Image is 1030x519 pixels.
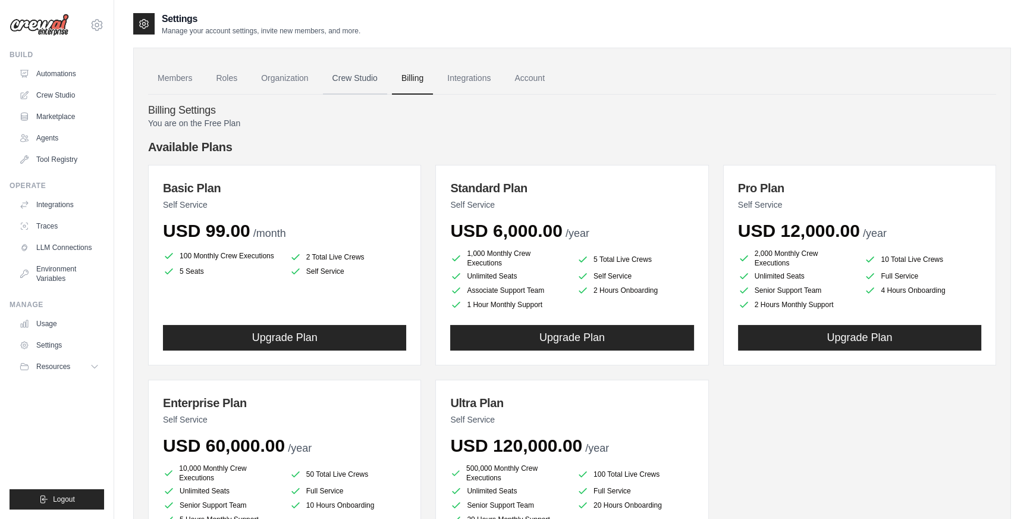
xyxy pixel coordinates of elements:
[163,414,406,426] p: Self Service
[162,12,360,26] h2: Settings
[585,442,609,454] span: /year
[392,62,433,95] a: Billing
[288,442,312,454] span: /year
[290,485,407,497] li: Full Service
[450,270,567,282] li: Unlimited Seats
[450,221,562,240] span: USD 6,000.00
[14,357,104,376] button: Resources
[36,362,70,371] span: Resources
[577,284,694,296] li: 2 Hours Onboarding
[738,284,855,296] li: Senior Support Team
[450,436,582,455] span: USD 120,000.00
[14,217,104,236] a: Traces
[206,62,247,95] a: Roles
[163,499,280,511] li: Senior Support Team
[290,251,407,263] li: 2 Total Live Crews
[864,270,981,282] li: Full Service
[253,227,286,239] span: /month
[438,62,500,95] a: Integrations
[163,395,406,411] h3: Enterprise Plan
[14,238,104,257] a: LLM Connections
[148,62,202,95] a: Members
[577,499,694,511] li: 20 Hours Onboarding
[450,180,693,196] h3: Standard Plan
[163,180,406,196] h3: Basic Plan
[10,300,104,309] div: Manage
[577,485,694,497] li: Full Service
[163,249,280,263] li: 100 Monthly Crew Executions
[14,150,104,169] a: Tool Registry
[290,499,407,511] li: 10 Hours Onboarding
[450,414,693,426] p: Self Service
[163,464,280,483] li: 10,000 Monthly Crew Executions
[290,466,407,483] li: 50 Total Live Crews
[450,499,567,511] li: Senior Support Team
[10,489,104,509] button: Logout
[864,251,981,268] li: 10 Total Live Crews
[148,117,996,129] p: You are on the Free Plan
[864,284,981,296] li: 4 Hours Onboarding
[163,485,280,497] li: Unlimited Seats
[162,26,360,36] p: Manage your account settings, invite new members, and more.
[14,336,104,355] a: Settings
[163,199,406,211] p: Self Service
[10,50,104,60] div: Build
[450,284,567,296] li: Associate Support Team
[14,64,104,83] a: Automations
[53,495,75,504] span: Logout
[14,314,104,333] a: Usage
[738,199,981,211] p: Self Service
[148,104,996,117] h4: Billing Settings
[577,270,694,282] li: Self Service
[450,199,693,211] p: Self Service
[738,299,855,311] li: 2 Hours Monthly Support
[863,227,887,239] span: /year
[738,221,860,240] span: USD 12,000.00
[14,259,104,288] a: Environment Variables
[14,195,104,214] a: Integrations
[10,14,69,36] img: Logo
[290,265,407,277] li: Self Service
[163,221,250,240] span: USD 99.00
[163,265,280,277] li: 5 Seats
[738,249,855,268] li: 2,000 Monthly Crew Executions
[450,249,567,268] li: 1,000 Monthly Crew Executions
[450,485,567,497] li: Unlimited Seats
[450,325,693,351] button: Upgrade Plan
[252,62,318,95] a: Organization
[450,464,567,483] li: 500,000 Monthly Crew Executions
[450,395,693,411] h3: Ultra Plan
[971,462,1030,519] iframe: Chat Widget
[148,139,996,155] h4: Available Plans
[738,270,855,282] li: Unlimited Seats
[14,86,104,105] a: Crew Studio
[738,325,981,351] button: Upgrade Plan
[577,466,694,483] li: 100 Total Live Crews
[163,325,406,351] button: Upgrade Plan
[14,129,104,148] a: Agents
[738,180,981,196] h3: Pro Plan
[566,227,589,239] span: /year
[14,107,104,126] a: Marketplace
[577,251,694,268] li: 5 Total Live Crews
[450,299,567,311] li: 1 Hour Monthly Support
[10,181,104,190] div: Operate
[505,62,554,95] a: Account
[323,62,387,95] a: Crew Studio
[163,436,285,455] span: USD 60,000.00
